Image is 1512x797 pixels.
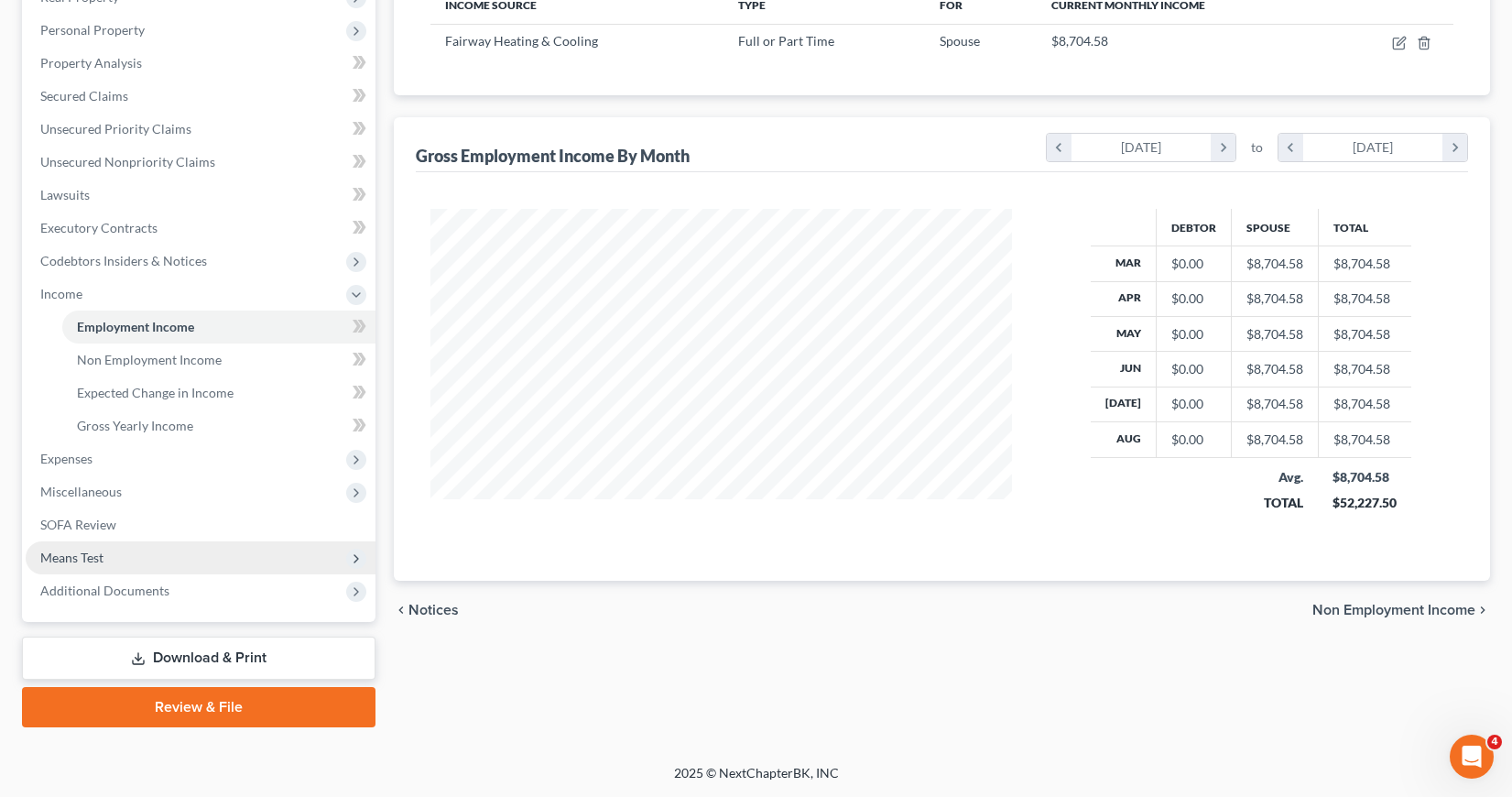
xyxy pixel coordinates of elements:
div: [DATE] [1071,134,1212,161]
div: $8,704.58 [1246,289,1303,308]
span: Expected Change in Income [77,385,234,400]
span: Secured Claims [40,88,128,104]
a: Non Employment Income [62,344,375,377]
th: Total [1318,209,1411,246]
span: Non Employment Income [1312,603,1475,617]
th: Apr [1091,281,1157,316]
i: chevron_left [394,603,408,617]
a: Unsecured Priority Claims [26,113,375,146]
span: Fairway Heating & Cooling [445,33,598,49]
i: chevron_right [1442,134,1467,161]
span: Miscellaneous [40,484,122,499]
td: $8,704.58 [1318,387,1411,421]
iframe: Intercom live chat [1450,735,1494,779]
div: $0.00 [1171,325,1216,344]
div: $0.00 [1171,289,1216,308]
span: Unsecured Nonpriority Claims [40,154,215,169]
span: Expenses [40,451,92,466]
span: Employment Income [77,319,194,334]
a: Secured Claims [26,80,375,113]
th: Spouse [1231,209,1318,246]
td: $8,704.58 [1318,246,1411,281]
span: Non Employment Income [77,352,222,367]
span: Personal Property [40,22,145,38]
span: Means Test [40,550,103,565]
span: Gross Yearly Income [77,418,193,433]
button: chevron_left Notices [394,603,459,617]
a: Executory Contracts [26,212,375,245]
a: Unsecured Nonpriority Claims [26,146,375,179]
div: 2025 © NextChapterBK, INC [234,764,1278,797]
div: Avg. [1245,468,1303,486]
span: Full or Part Time [738,33,834,49]
div: $0.00 [1171,360,1216,378]
button: Non Employment Income chevron_right [1312,603,1490,617]
th: Aug [1091,422,1157,457]
div: Gross Employment Income By Month [416,145,690,167]
td: $8,704.58 [1318,281,1411,316]
th: Mar [1091,246,1157,281]
a: Gross Yearly Income [62,409,375,442]
span: Notices [408,603,459,617]
div: $8,704.58 [1246,325,1303,344]
span: to [1251,138,1263,157]
a: Lawsuits [26,179,375,212]
a: Review & File [22,687,375,727]
th: [DATE] [1091,387,1157,421]
i: chevron_left [1278,134,1303,161]
th: Jun [1091,352,1157,387]
a: Expected Change in Income [62,377,375,409]
i: chevron_right [1211,134,1235,161]
div: $8,704.58 [1246,395,1303,413]
i: chevron_left [1047,134,1071,161]
td: $8,704.58 [1318,352,1411,387]
span: Executory Contracts [40,220,158,235]
div: TOTAL [1245,494,1303,512]
th: Debtor [1156,209,1231,246]
a: Employment Income [62,311,375,344]
span: SOFA Review [40,517,116,532]
td: $8,704.58 [1318,316,1411,351]
span: Lawsuits [40,187,90,202]
div: $0.00 [1171,431,1216,449]
span: $8,704.58 [1051,33,1108,49]
a: Property Analysis [26,47,375,80]
td: $8,704.58 [1318,422,1411,457]
span: Unsecured Priority Claims [40,121,191,136]
a: Download & Print [22,637,375,680]
div: $8,704.58 [1246,360,1303,378]
div: $0.00 [1171,255,1216,273]
span: Property Analysis [40,55,142,71]
div: [DATE] [1303,134,1443,161]
span: Spouse [940,33,980,49]
th: May [1091,316,1157,351]
a: SOFA Review [26,508,375,541]
span: 4 [1487,735,1502,749]
i: chevron_right [1475,603,1490,617]
div: $52,227.50 [1333,494,1397,512]
span: Additional Documents [40,583,169,598]
div: $0.00 [1171,395,1216,413]
span: Income [40,286,82,301]
div: $8,704.58 [1333,468,1397,486]
div: $8,704.58 [1246,431,1303,449]
div: $8,704.58 [1246,255,1303,273]
span: Codebtors Insiders & Notices [40,253,207,268]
